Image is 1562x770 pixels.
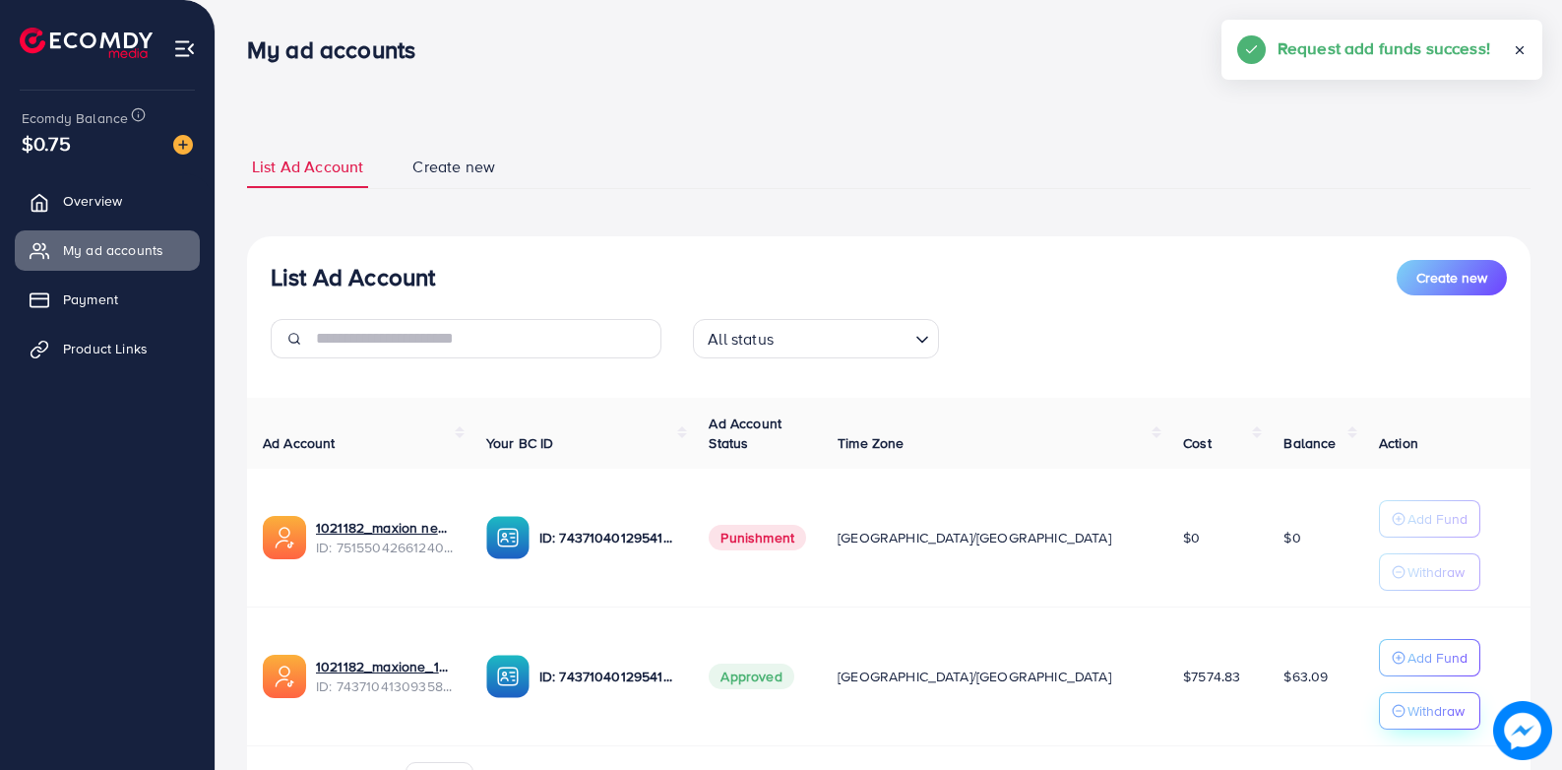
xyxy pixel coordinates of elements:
[693,319,939,358] div: Search for option
[1379,433,1418,453] span: Action
[1283,667,1328,686] span: $63.09
[1183,528,1200,547] span: $0
[316,657,455,697] div: <span class='underline'>1021182_maxione_1731585765963</span></br>7437104130935898113
[22,108,128,128] span: Ecomdy Balance
[1183,433,1212,453] span: Cost
[63,240,163,260] span: My ad accounts
[709,414,781,453] span: Ad Account Status
[486,516,530,559] img: ic-ba-acc.ded83a64.svg
[173,135,193,155] img: image
[63,289,118,309] span: Payment
[20,28,153,58] img: logo
[316,518,455,538] a: 1021182_maxion new 2nd_1749839824416
[263,516,306,559] img: ic-ads-acc.e4c84228.svg
[316,676,455,696] span: ID: 7437104130935898113
[1416,268,1487,288] span: Create new
[838,667,1111,686] span: [GEOGRAPHIC_DATA]/[GEOGRAPHIC_DATA]
[63,191,122,211] span: Overview
[1407,507,1468,531] p: Add Fund
[15,280,200,319] a: Payment
[263,655,306,698] img: ic-ads-acc.e4c84228.svg
[263,433,336,453] span: Ad Account
[271,263,435,291] h3: List Ad Account
[1397,260,1507,295] button: Create new
[18,120,74,166] span: $0.75
[316,538,455,557] span: ID: 7515504266124050440
[486,655,530,698] img: ic-ba-acc.ded83a64.svg
[1283,433,1336,453] span: Balance
[1379,692,1480,730] button: Withdraw
[1283,528,1300,547] span: $0
[486,433,554,453] span: Your BC ID
[704,325,778,353] span: All status
[412,156,495,178] span: Create new
[316,657,455,676] a: 1021182_maxione_1731585765963
[709,664,793,689] span: Approved
[1379,553,1480,591] button: Withdraw
[780,321,907,353] input: Search for option
[15,181,200,221] a: Overview
[539,665,678,688] p: ID: 7437104012954140673
[1493,701,1552,760] img: image
[1183,667,1240,686] span: $7574.83
[247,35,431,64] h3: My ad accounts
[1407,699,1465,723] p: Withdraw
[252,156,363,178] span: List Ad Account
[173,37,196,60] img: menu
[709,525,806,550] span: Punishment
[1278,35,1490,61] h5: Request add funds success!
[539,526,678,549] p: ID: 7437104012954140673
[1379,500,1480,538] button: Add Fund
[838,528,1111,547] span: [GEOGRAPHIC_DATA]/[GEOGRAPHIC_DATA]
[15,329,200,368] a: Product Links
[1379,639,1480,676] button: Add Fund
[63,339,148,358] span: Product Links
[1407,646,1468,670] p: Add Fund
[838,433,904,453] span: Time Zone
[1407,560,1465,584] p: Withdraw
[316,518,455,558] div: <span class='underline'>1021182_maxion new 2nd_1749839824416</span></br>7515504266124050440
[15,230,200,270] a: My ad accounts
